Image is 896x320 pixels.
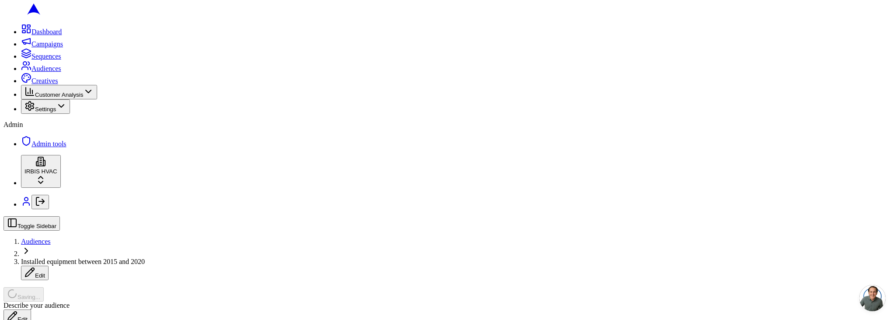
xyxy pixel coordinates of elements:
[17,223,56,229] span: Toggle Sidebar
[31,77,58,84] span: Creatives
[24,168,57,175] span: IRBIS HVAC
[21,28,62,35] a: Dashboard
[31,140,66,148] span: Admin tools
[21,266,49,280] button: Edit
[21,85,97,99] button: Customer Analysis
[3,302,70,309] span: Describe your audience
[35,91,83,98] span: Customer Analysis
[3,287,44,302] button: Saving...
[31,195,49,209] button: Log out
[35,106,56,113] span: Settings
[21,99,70,114] button: Settings
[21,238,51,245] a: Audiences
[21,65,61,72] a: Audiences
[859,285,885,311] div: Open chat
[35,272,45,279] span: Edit
[31,65,61,72] span: Audiences
[31,53,61,60] span: Sequences
[21,53,61,60] a: Sequences
[21,258,145,265] span: Installed equipment between 2015 and 2020
[21,155,61,188] button: IRBIS HVAC
[21,140,66,148] a: Admin tools
[3,216,60,231] button: Toggle Sidebar
[21,40,63,48] a: Campaigns
[3,121,892,129] div: Admin
[3,238,892,280] nav: breadcrumb
[21,77,58,84] a: Creatives
[31,40,63,48] span: Campaigns
[31,28,62,35] span: Dashboard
